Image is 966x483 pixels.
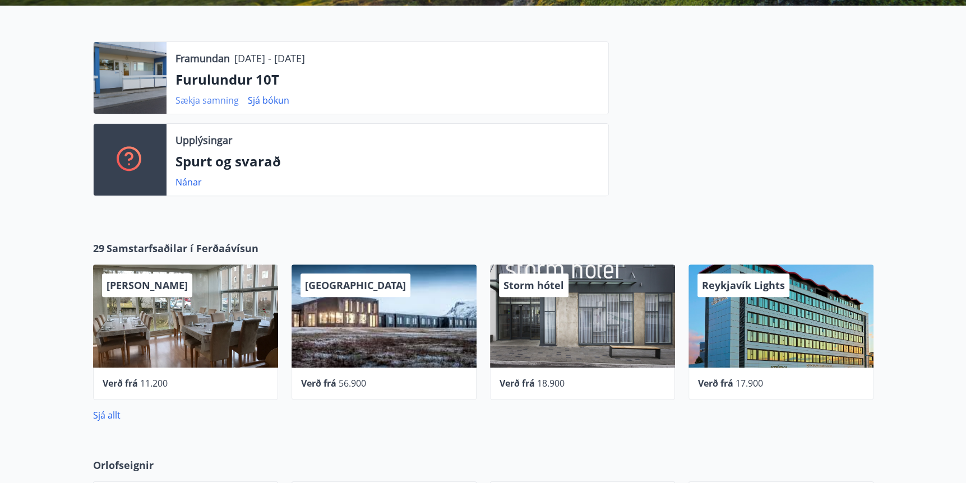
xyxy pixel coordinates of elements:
[140,377,168,389] span: 11.200
[175,51,230,66] p: Framundan
[301,377,336,389] span: Verð frá
[107,278,188,292] span: [PERSON_NAME]
[93,241,104,256] span: 29
[702,278,785,292] span: Reykjavík Lights
[503,278,564,292] span: Storm hótel
[93,409,121,421] a: Sjá allt
[107,241,258,256] span: Samstarfsaðilar í Ferðaávísun
[175,70,599,89] p: Furulundur 10T
[175,176,202,188] a: Nánar
[175,133,232,147] p: Upplýsingar
[103,377,138,389] span: Verð frá
[339,377,366,389] span: 56.900
[248,94,289,106] a: Sjá bókun
[500,377,535,389] span: Verð frá
[175,94,239,106] a: Sækja samning
[93,458,154,472] span: Orlofseignir
[234,51,305,66] p: [DATE] - [DATE]
[305,278,406,292] span: [GEOGRAPHIC_DATA]
[175,152,599,171] p: Spurt og svarað
[698,377,733,389] span: Verð frá
[537,377,565,389] span: 18.900
[736,377,763,389] span: 17.900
